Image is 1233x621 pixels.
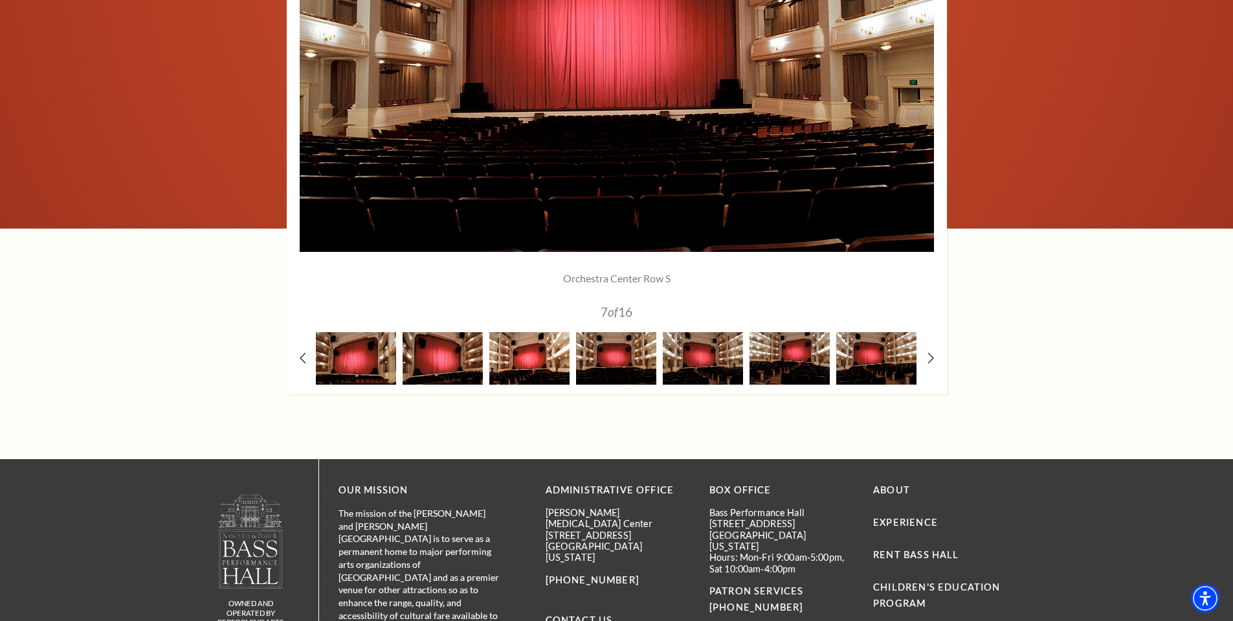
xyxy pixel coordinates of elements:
img: A theater interior featuring a red curtain, empty seats, and elegant architectural details. [316,332,396,385]
a: About [873,484,910,495]
img: A grand theater interior featuring a red curtain, rows of empty seats, and elegant balconies. [836,332,916,385]
a: Experience [873,517,938,528]
p: Hours: Mon-Fri 9:00am-5:00pm, Sat 10:00am-4:00pm [709,552,854,574]
span: of [608,304,618,319]
p: [GEOGRAPHIC_DATA][US_STATE] [546,541,690,563]
p: [PERSON_NAME][MEDICAL_DATA] Center [546,507,690,530]
p: OUR MISSION [339,482,500,499]
p: [STREET_ADDRESS] [546,530,690,541]
a: Children's Education Program [873,581,1000,609]
p: PATRON SERVICES [PHONE_NUMBER] [709,583,854,616]
img: A grand theater interior featuring a red curtain, multiple seating rows, and elegant architectura... [750,332,830,385]
div: Accessibility Menu [1191,584,1219,613]
p: [PHONE_NUMBER] [546,572,690,589]
p: BOX OFFICE [709,482,854,499]
img: A grand theater interior featuring a red curtain, multiple seating levels, and elegant lighting. [576,332,656,385]
img: A theater interior featuring a red curtain, empty seats, and elegant architectural details. [663,332,743,385]
p: [GEOGRAPHIC_DATA][US_STATE] [709,530,854,552]
p: 7 16 [368,306,866,318]
img: A spacious theater interior with a red curtain, rows of seats, and elegant balconies. Soft lighti... [489,332,570,385]
p: Bass Performance Hall [709,507,854,518]
img: owned and operated by Performing Arts Fort Worth, A NOT-FOR-PROFIT 501(C)3 ORGANIZATION [217,493,283,589]
p: Administrative Office [546,482,690,499]
a: Rent Bass Hall [873,549,959,560]
img: A theater interior featuring a red curtain, empty seats, and elegant balconies. [403,332,483,385]
p: [STREET_ADDRESS] [709,518,854,529]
